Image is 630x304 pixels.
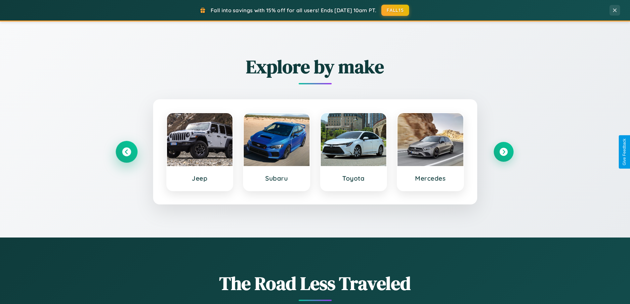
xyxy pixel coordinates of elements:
div: Give Feedback [622,139,627,165]
h3: Jeep [174,174,226,182]
h3: Mercedes [404,174,457,182]
h1: The Road Less Traveled [117,271,514,296]
h3: Toyota [327,174,380,182]
h3: Subaru [250,174,303,182]
button: FALL15 [381,5,409,16]
h2: Explore by make [117,54,514,79]
span: Fall into savings with 15% off for all users! Ends [DATE] 10am PT. [211,7,376,14]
